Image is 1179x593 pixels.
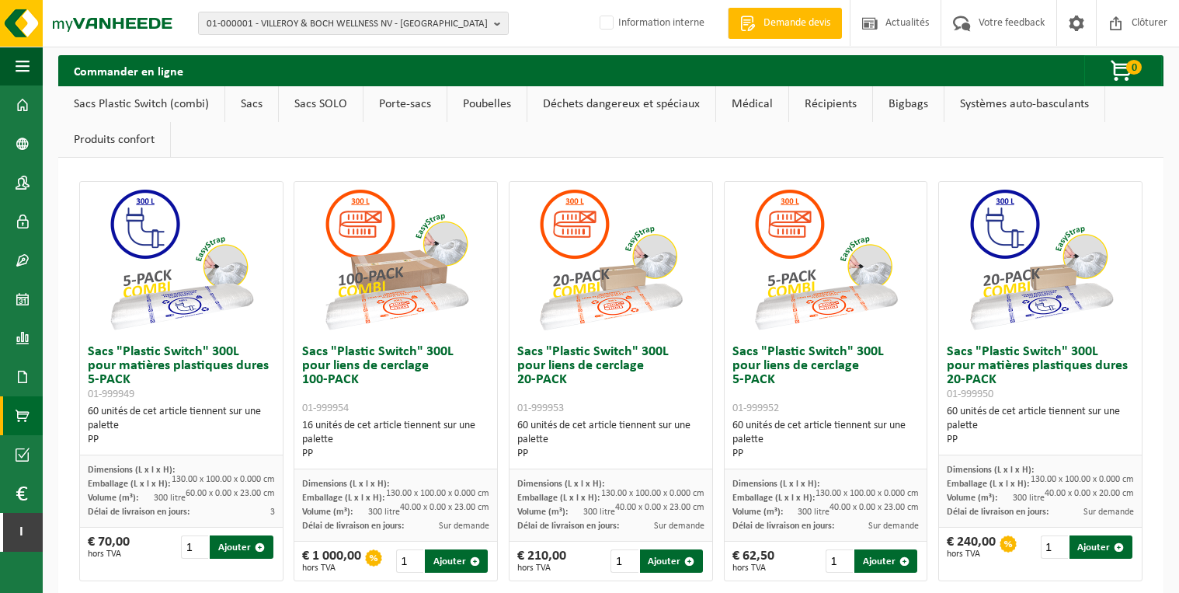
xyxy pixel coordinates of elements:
[732,419,920,461] div: 60 unités de cet article tiennent sur une palette
[88,466,175,475] span: Dimensions (L x l x H):
[439,521,489,531] span: Sur demande
[728,8,842,39] a: Demande devis
[447,86,527,122] a: Poubelles
[1069,535,1132,559] button: Ajouter
[186,489,275,498] span: 60.00 x 0.00 x 23.00 cm
[210,535,273,559] button: Ajouter
[732,480,819,489] span: Dimensions (L x l x H):
[88,549,130,559] span: hors TVA
[363,86,447,122] a: Porte-sacs
[947,389,993,400] span: 01-999950
[396,549,423,573] input: 1
[947,549,996,559] span: hors TVA
[732,447,920,461] div: PP
[103,182,259,337] img: 01-999949
[1041,535,1068,559] input: 1
[947,508,1049,517] span: Délai de livraison en jours:
[88,405,275,447] div: 60 unités de cet article tiennent sur une palette
[732,345,920,415] h3: Sacs "Plastic Switch" 300L pour liens de cerclage 5-PACK
[368,508,400,517] span: 300 litre
[88,389,134,400] span: 01-999949
[601,489,704,498] span: 130.00 x 100.00 x 0.000 cm
[732,521,834,531] span: Délai de livraison en jours:
[386,489,489,498] span: 130.00 x 100.00 x 0.000 cm
[829,503,919,512] span: 40.00 x 0.00 x 23.00 cm
[596,12,704,35] label: Information interne
[583,508,615,517] span: 300 litre
[610,549,638,573] input: 1
[279,86,363,122] a: Sacs SOLO
[854,549,917,573] button: Ajouter
[302,345,489,415] h3: Sacs "Plastic Switch" 300L pour liens de cerclage 100-PACK
[716,86,788,122] a: Médical
[873,86,944,122] a: Bigbags
[732,549,774,573] div: € 62,50
[517,521,619,531] span: Délai de livraison en jours:
[944,86,1104,122] a: Systèmes auto-basculants
[58,122,170,158] a: Produits confort
[947,494,997,503] span: Volume (m³):
[517,549,566,573] div: € 210,00
[302,521,404,531] span: Délai de livraison en jours:
[302,403,349,414] span: 01-999954
[947,433,1134,447] div: PP
[318,182,474,337] img: 01-999954
[517,345,704,415] h3: Sacs "Plastic Switch" 300L pour liens de cerclage 20-PACK
[1083,508,1134,517] span: Sur demande
[517,480,604,489] span: Dimensions (L x l x H):
[302,549,361,573] div: € 1 000,00
[732,403,779,414] span: 01-999952
[181,535,208,559] input: 1
[527,86,715,122] a: Déchets dangereux et spéciaux
[868,521,919,531] span: Sur demande
[533,182,688,337] img: 01-999953
[517,563,566,573] span: hors TVA
[517,447,704,461] div: PP
[789,86,872,122] a: Récipients
[947,345,1134,401] h3: Sacs "Plastic Switch" 300L pour matières plastiques dures 20-PACK
[517,508,568,517] span: Volume (m³):
[88,508,190,517] span: Délai de livraison en jours:
[58,55,199,85] h2: Commander en ligne
[615,503,704,512] span: 40.00 x 0.00 x 23.00 cm
[826,549,853,573] input: 1
[154,494,186,503] span: 300 litre
[816,489,919,498] span: 130.00 x 100.00 x 0.000 cm
[302,494,384,503] span: Emballage (L x l x H):
[640,549,703,573] button: Ajouter
[654,521,704,531] span: Sur demande
[400,503,489,512] span: 40.00 x 0.00 x 23.00 cm
[207,12,488,36] span: 01-000001 - VILLEROY & BOCH WELLNESS NV - [GEOGRAPHIC_DATA]
[302,563,361,573] span: hors TVA
[88,494,138,503] span: Volume (m³):
[425,549,488,573] button: Ajouter
[963,182,1118,337] img: 01-999950
[1084,55,1162,86] button: 0
[88,345,275,401] h3: Sacs "Plastic Switch" 300L pour matières plastiques dures 5-PACK
[1031,475,1134,484] span: 130.00 x 100.00 x 0.000 cm
[302,447,489,461] div: PP
[517,403,564,414] span: 01-999953
[517,419,704,461] div: 60 unités de cet article tiennent sur une palette
[947,405,1134,447] div: 60 unités de cet article tiennent sur une palette
[798,508,829,517] span: 300 litre
[748,182,903,337] img: 01-999952
[88,480,170,489] span: Emballage (L x l x H):
[172,475,275,484] span: 130.00 x 100.00 x 0.000 cm
[732,494,815,503] span: Emballage (L x l x H):
[947,480,1029,489] span: Emballage (L x l x H):
[302,508,353,517] span: Volume (m³):
[270,508,275,517] span: 3
[947,466,1034,475] span: Dimensions (L x l x H):
[732,563,774,573] span: hors TVA
[88,535,130,559] div: € 70,00
[732,508,783,517] span: Volume (m³):
[1013,494,1045,503] span: 300 litre
[302,480,389,489] span: Dimensions (L x l x H):
[1045,489,1134,498] span: 40.00 x 0.00 x 20.00 cm
[58,86,224,122] a: Sacs Plastic Switch (combi)
[1126,60,1142,75] span: 0
[198,12,509,35] button: 01-000001 - VILLEROY & BOCH WELLNESS NV - [GEOGRAPHIC_DATA]
[517,494,600,503] span: Emballage (L x l x H):
[760,16,834,31] span: Demande devis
